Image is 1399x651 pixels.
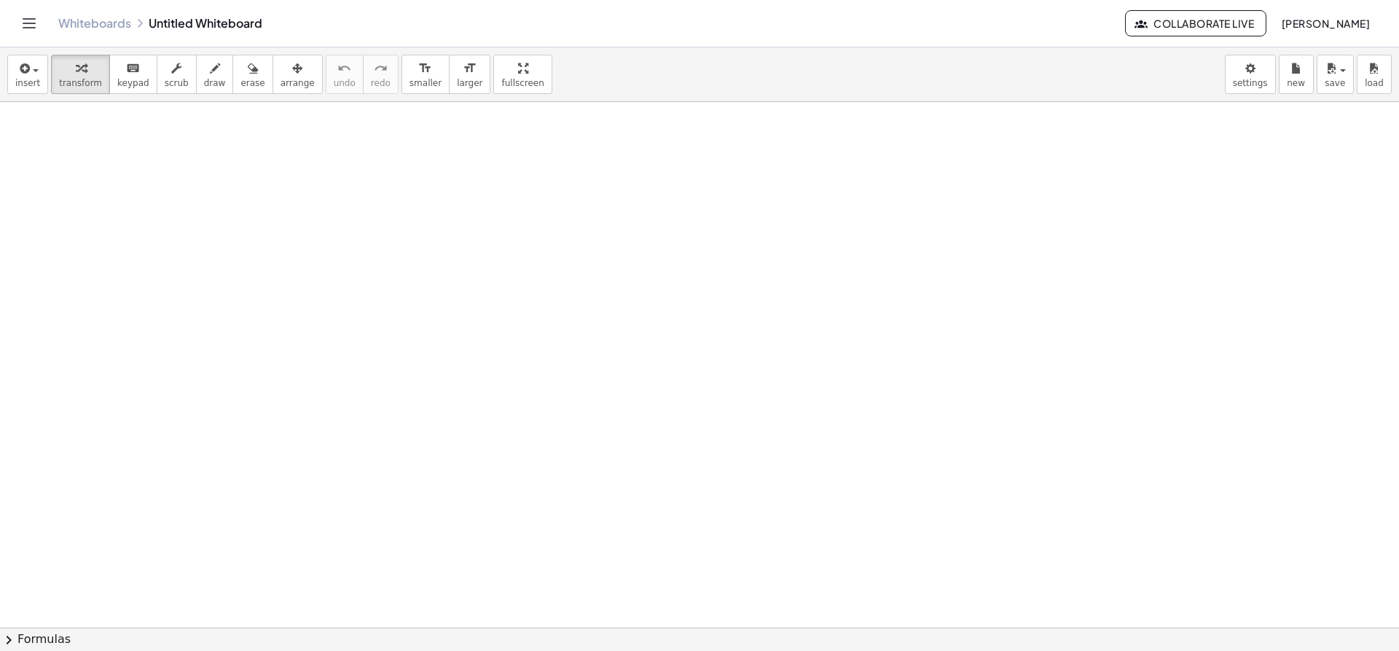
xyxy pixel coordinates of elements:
button: format_sizesmaller [401,55,450,94]
span: insert [15,78,40,88]
button: Collaborate Live [1125,10,1266,36]
button: format_sizelarger [449,55,490,94]
button: keyboardkeypad [109,55,157,94]
a: Whiteboards [58,16,131,31]
button: redoredo [363,55,399,94]
span: keypad [117,78,149,88]
span: smaller [409,78,442,88]
span: new [1287,78,1305,88]
i: undo [337,60,351,77]
span: undo [334,78,356,88]
span: redo [371,78,391,88]
span: save [1325,78,1345,88]
span: Collaborate Live [1137,17,1254,30]
span: fullscreen [501,78,544,88]
span: draw [204,78,226,88]
span: arrange [281,78,315,88]
button: Toggle navigation [17,12,41,35]
button: arrange [273,55,323,94]
span: scrub [165,78,189,88]
i: format_size [463,60,477,77]
button: insert [7,55,48,94]
button: settings [1225,55,1276,94]
button: draw [196,55,234,94]
span: [PERSON_NAME] [1281,17,1370,30]
button: load [1357,55,1392,94]
span: settings [1233,78,1268,88]
button: [PERSON_NAME] [1269,10,1382,36]
span: load [1365,78,1384,88]
button: fullscreen [493,55,552,94]
button: transform [51,55,110,94]
button: undoundo [326,55,364,94]
button: scrub [157,55,197,94]
span: erase [240,78,264,88]
button: erase [232,55,273,94]
i: keyboard [126,60,140,77]
i: format_size [418,60,432,77]
span: larger [457,78,482,88]
button: save [1317,55,1354,94]
button: new [1279,55,1314,94]
i: redo [374,60,388,77]
span: transform [59,78,102,88]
